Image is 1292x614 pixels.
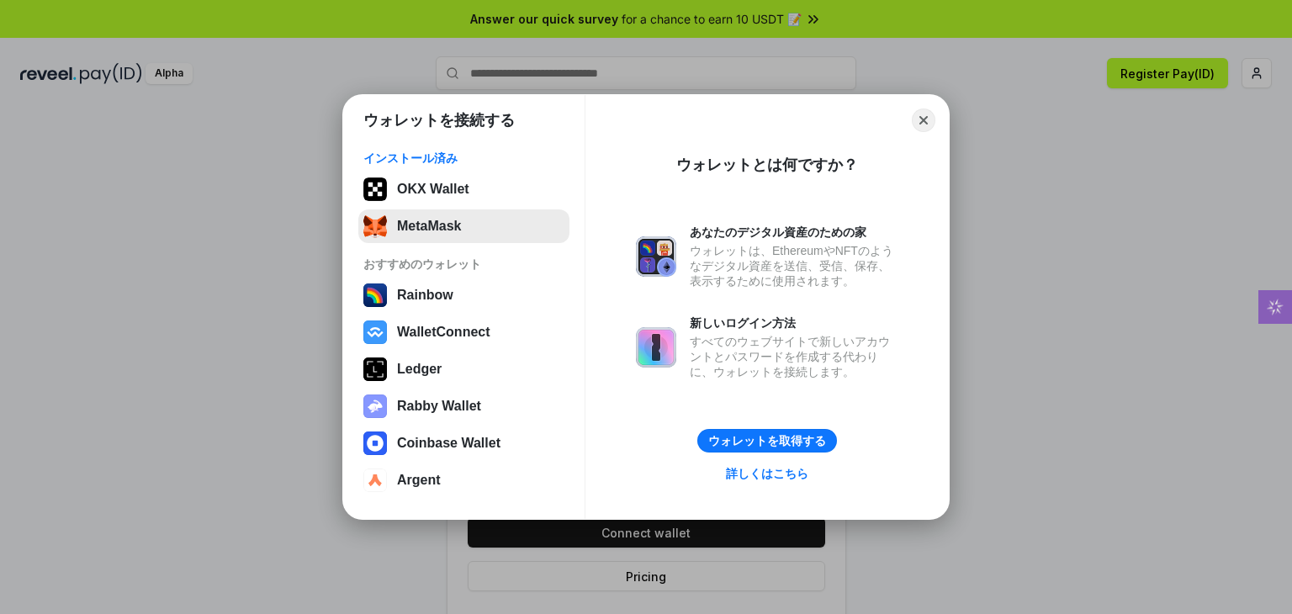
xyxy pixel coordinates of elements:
div: OKX Wallet [397,182,469,197]
button: ウォレットを取得する [697,429,837,453]
button: Ledger [358,352,569,386]
div: インストール済み [363,151,564,166]
div: ウォレットは、EthereumやNFTのようなデジタル資産を送信、受信、保存、表示するために使用されます。 [690,243,898,288]
div: あなたのデジタル資産のための家 [690,225,898,240]
div: Argent [397,473,441,488]
div: 新しいログイン方法 [690,315,898,331]
img: svg+xml,%3Csvg%20width%3D%22120%22%20height%3D%22120%22%20viewBox%3D%220%200%20120%20120%22%20fil... [363,283,387,307]
img: svg+xml,%3Csvg%20xmlns%3D%22http%3A%2F%2Fwww.w3.org%2F2000%2Fsvg%22%20fill%3D%22none%22%20viewBox... [636,327,676,368]
img: svg+xml,%3Csvg%20xmlns%3D%22http%3A%2F%2Fwww.w3.org%2F2000%2Fsvg%22%20width%3D%2228%22%20height%3... [363,357,387,381]
button: Rabby Wallet [358,389,569,423]
div: すべてのウェブサイトで新しいアカウントとパスワードを作成する代わりに、ウォレットを接続します。 [690,334,898,379]
img: svg+xml,%3Csvg%20xmlns%3D%22http%3A%2F%2Fwww.w3.org%2F2000%2Fsvg%22%20fill%3D%22none%22%20viewBox... [363,394,387,418]
button: Rainbow [358,278,569,312]
div: Rabby Wallet [397,399,481,414]
button: OKX Wallet [358,172,569,206]
img: svg+xml,%3Csvg%20width%3D%2228%22%20height%3D%2228%22%20viewBox%3D%220%200%2028%2028%22%20fill%3D... [363,431,387,455]
img: svg+xml,%3Csvg%20width%3D%2228%22%20height%3D%2228%22%20viewBox%3D%220%200%2028%2028%22%20fill%3D... [363,468,387,492]
img: svg+xml,%3Csvg%20width%3D%2228%22%20height%3D%2228%22%20viewBox%3D%220%200%2028%2028%22%20fill%3D... [363,320,387,344]
img: 5VZ71FV6L7PA3gg3tXrdQ+DgLhC+75Wq3no69P3MC0NFQpx2lL04Ql9gHK1bRDjsSBIvScBnDTk1WrlGIZBorIDEYJj+rhdgn... [363,177,387,201]
div: Ledger [397,362,442,377]
h1: ウォレットを接続する [363,110,515,130]
div: おすすめのウォレット [363,257,564,272]
button: Close [912,109,935,132]
button: MetaMask [358,209,569,243]
img: svg+xml;base64,PHN2ZyB3aWR0aD0iMzUiIGhlaWdodD0iMzQiIHZpZXdCb3g9IjAgMCAzNSAzNCIgZmlsbD0ibm9uZSIgeG... [363,214,387,238]
div: ウォレットとは何ですか？ [676,155,858,175]
div: WalletConnect [397,325,490,340]
div: Rainbow [397,288,453,303]
div: 詳しくはこちら [726,466,808,481]
button: WalletConnect [358,315,569,349]
a: 詳しくはこちら [716,463,818,484]
div: ウォレットを取得する [708,433,826,448]
button: Coinbase Wallet [358,426,569,460]
div: Coinbase Wallet [397,436,500,451]
button: Argent [358,463,569,497]
img: svg+xml,%3Csvg%20xmlns%3D%22http%3A%2F%2Fwww.w3.org%2F2000%2Fsvg%22%20fill%3D%22none%22%20viewBox... [636,236,676,277]
div: MetaMask [397,219,461,234]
